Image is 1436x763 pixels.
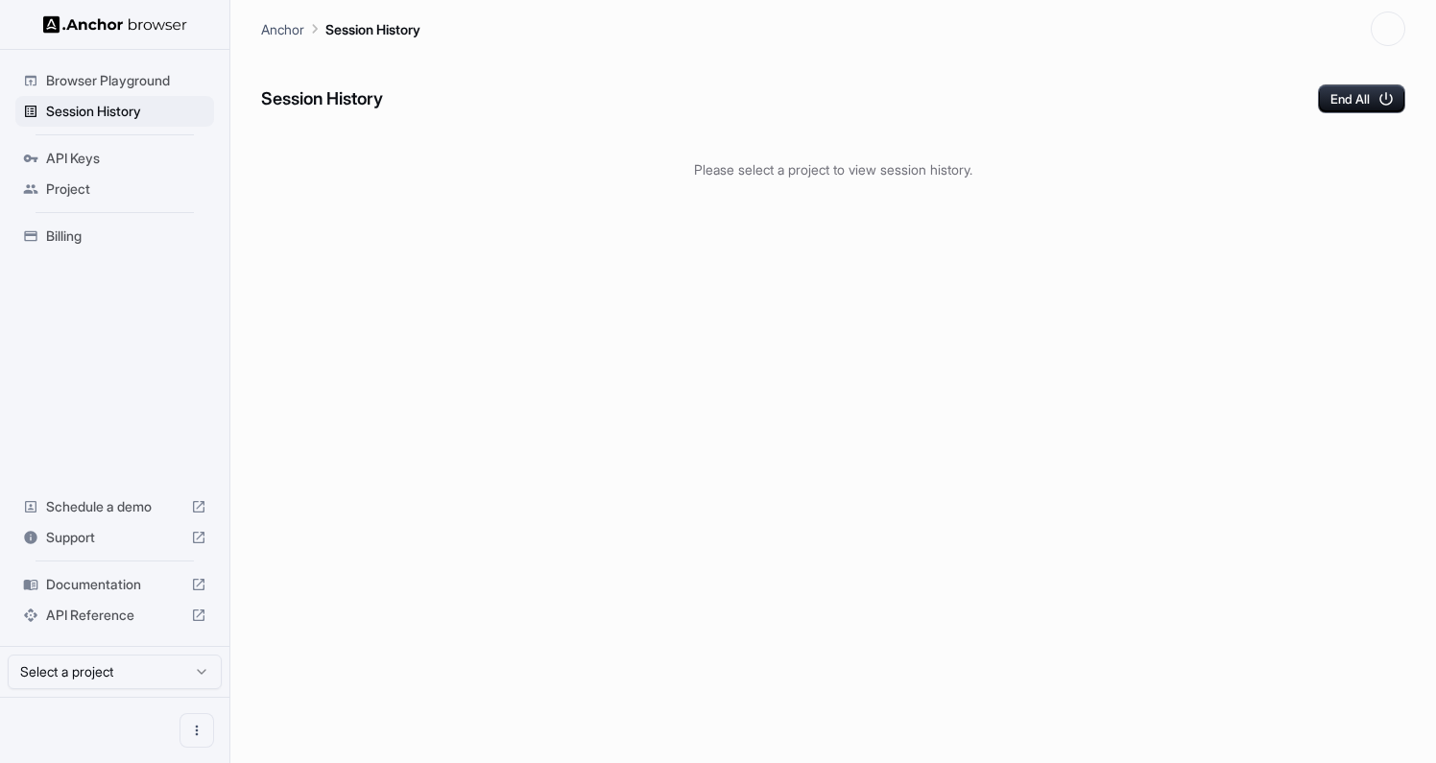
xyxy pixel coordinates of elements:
[15,143,214,174] div: API Keys
[325,19,420,39] p: Session History
[46,102,206,121] span: Session History
[46,227,206,246] span: Billing
[261,18,420,39] nav: breadcrumb
[46,149,206,168] span: API Keys
[261,85,383,113] h6: Session History
[179,713,214,748] button: Open menu
[15,174,214,204] div: Project
[261,19,304,39] p: Anchor
[261,159,1405,179] p: Please select a project to view session history.
[46,71,206,90] span: Browser Playground
[1318,84,1405,113] button: End All
[15,221,214,251] div: Billing
[15,491,214,522] div: Schedule a demo
[43,15,187,34] img: Anchor Logo
[46,606,183,625] span: API Reference
[46,497,183,516] span: Schedule a demo
[15,569,214,600] div: Documentation
[15,522,214,553] div: Support
[46,575,183,594] span: Documentation
[15,600,214,631] div: API Reference
[46,179,206,199] span: Project
[15,65,214,96] div: Browser Playground
[15,96,214,127] div: Session History
[46,528,183,547] span: Support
